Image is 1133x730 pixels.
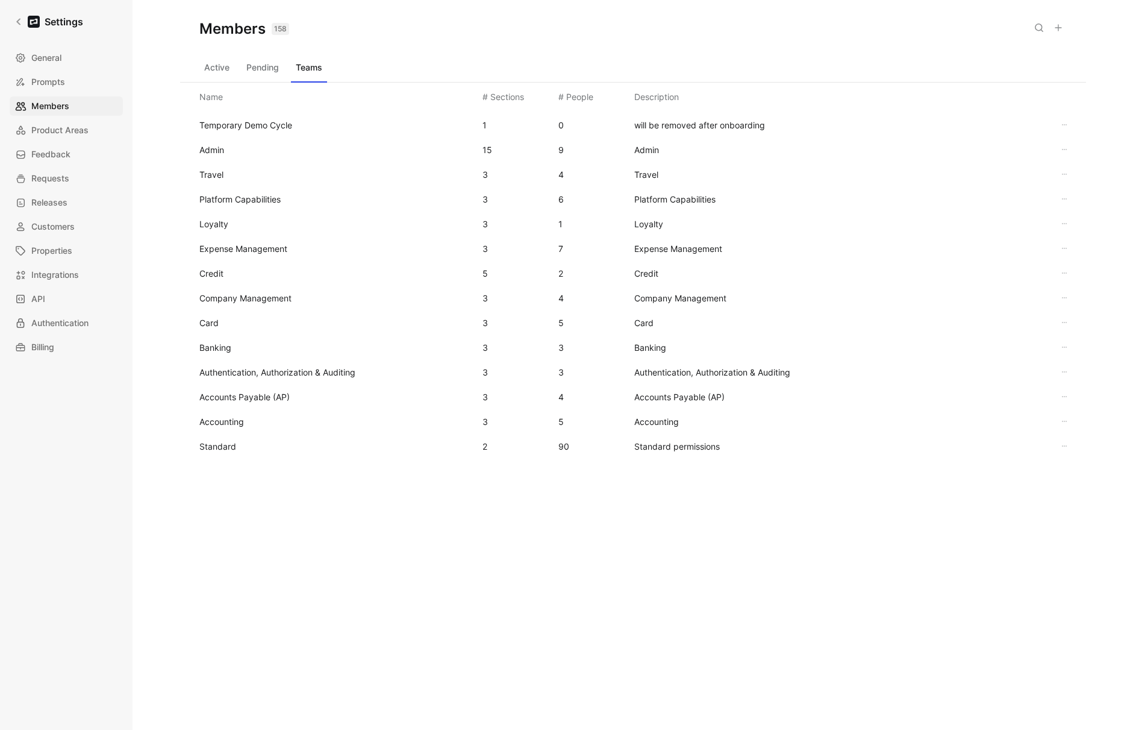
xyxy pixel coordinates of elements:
div: # People [558,90,593,104]
div: 158 [272,23,289,35]
span: Properties [31,244,72,258]
span: Accounting [634,415,1045,429]
div: 4 [558,291,564,306]
span: Expense Management [634,242,1045,256]
a: Properties [10,241,123,260]
div: 1 [482,118,487,133]
span: Customers [31,219,75,234]
span: Standard [199,441,236,452]
div: 3 [482,341,488,355]
div: 5 [558,415,564,429]
a: General [10,48,123,68]
span: Loyalty [634,217,1045,231]
button: Pending [242,58,284,77]
div: 3 [482,168,488,182]
span: Admin [634,143,1045,157]
span: API [31,292,45,306]
span: Loyalty [199,219,228,229]
div: Loyalty31Loyalty [190,212,1076,236]
a: Releases [10,193,123,212]
span: Product Areas [31,123,89,137]
div: Company Management34Company Management [190,286,1076,310]
span: Credit [634,266,1045,281]
a: Members [10,96,123,116]
span: Card [634,316,1045,330]
div: 3 [482,291,488,306]
span: Accounting [199,417,244,427]
span: Standard permissions [634,439,1045,454]
span: will be removed after onboarding [634,118,1045,133]
div: 4 [558,390,564,404]
span: Banking [199,342,231,353]
a: API [10,289,123,309]
div: Card35Card [190,310,1076,335]
div: Temporary Demo Cycle10will be removed after onboarding [190,113,1076,137]
a: Integrations [10,265,123,285]
div: 1 [558,217,563,231]
div: Admin159Admin [190,137,1076,162]
div: Accounts Payable (AP)34Accounts Payable (AP) [190,385,1076,409]
div: 3 [482,192,488,207]
div: 4 [558,168,564,182]
div: Authentication, Authorization & Auditing33Authentication, Authorization & Auditing [190,360,1076,385]
a: Prompts [10,72,123,92]
h1: Settings [45,14,83,29]
h1: Members [199,19,289,39]
div: 9 [558,143,564,157]
span: Integrations [31,268,79,282]
div: 3 [482,316,488,330]
div: Credit52Credit [190,261,1076,286]
span: Releases [31,195,67,210]
div: 3 [482,390,488,404]
span: Company Management [199,293,292,303]
div: 0 [558,118,564,133]
a: Billing [10,338,123,357]
div: Description [634,90,679,104]
span: Accounts Payable (AP) [634,390,1045,404]
div: 5 [482,266,488,281]
a: Customers [10,217,123,236]
div: Expense Management37Expense Management [190,236,1076,261]
span: Authentication [31,316,89,330]
div: 5 [558,316,564,330]
div: Banking33Banking [190,335,1076,360]
div: 3 [558,341,564,355]
button: Active [199,58,234,77]
div: Standard290Standard permissions [190,434,1076,459]
div: 3 [482,415,488,429]
div: 2 [558,266,563,281]
div: Platform Capabilities36Platform Capabilities [190,187,1076,212]
span: Prompts [31,75,65,89]
span: Admin [199,145,224,155]
span: General [31,51,61,65]
span: Expense Management [199,244,287,254]
a: Feedback [10,145,123,164]
span: Card [199,318,219,328]
span: Platform Capabilities [199,194,281,204]
span: Platform Capabilities [634,192,1045,207]
span: Accounts Payable (AP) [199,392,290,402]
span: Authentication, Authorization & Auditing [634,365,1045,380]
div: Name [199,90,223,104]
span: Temporary Demo Cycle [199,120,292,130]
div: 15 [482,143,492,157]
span: Travel [634,168,1045,182]
div: 3 [482,365,488,380]
div: 2 [482,439,487,454]
a: Settings [10,10,88,34]
div: # Sections [482,90,524,104]
span: Feedback [31,147,70,162]
div: 3 [482,242,488,256]
span: Authentication, Authorization & Auditing [199,367,355,377]
a: Authentication [10,313,123,333]
div: 7 [558,242,563,256]
div: Accounting35Accounting [190,409,1076,434]
div: 6 [558,192,564,207]
span: Banking [634,341,1045,355]
span: Members [31,99,69,113]
button: Teams [291,58,327,77]
span: Requests [31,171,69,186]
div: 3 [558,365,564,380]
a: Requests [10,169,123,188]
span: Credit [199,268,223,278]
